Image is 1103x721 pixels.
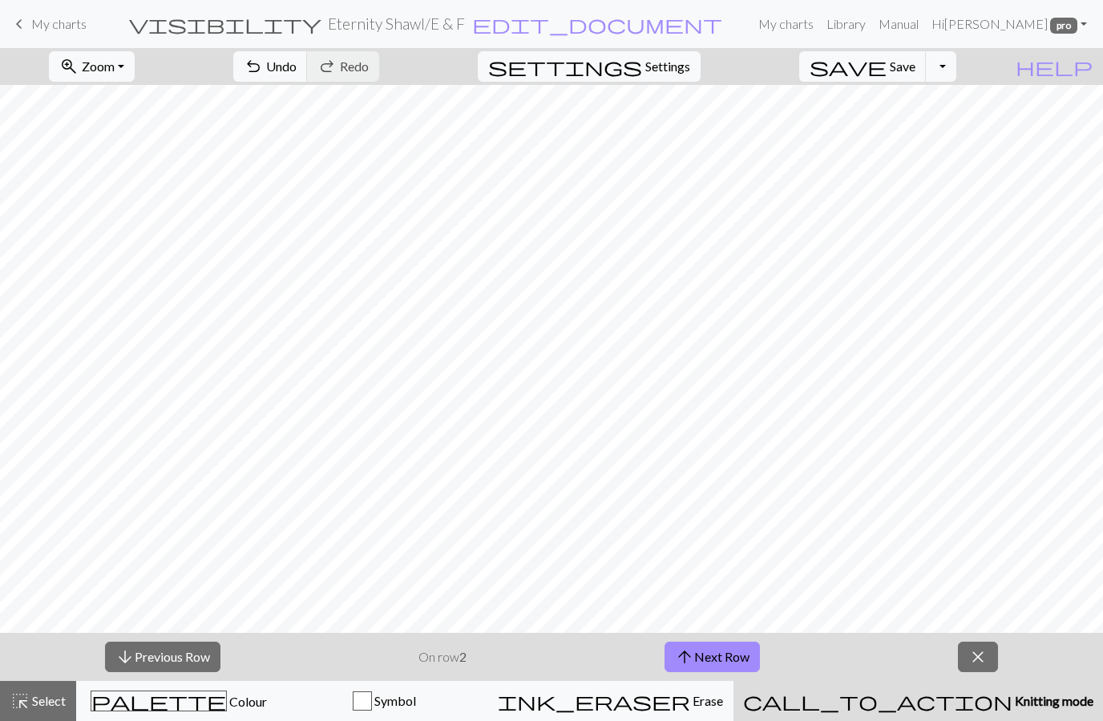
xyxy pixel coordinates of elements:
[105,642,220,672] button: Previous Row
[1012,693,1093,708] span: Knitting mode
[478,51,701,82] button: SettingsSettings
[498,690,690,712] span: ink_eraser
[752,8,820,40] a: My charts
[49,51,135,82] button: Zoom
[82,58,115,74] span: Zoom
[10,10,87,38] a: My charts
[328,14,465,33] h2: Eternity Shawl / E & F
[76,681,282,721] button: Colour
[129,13,321,35] span: visibility
[472,13,722,35] span: edit_document
[233,51,308,82] button: Undo
[91,690,226,712] span: palette
[488,57,642,76] i: Settings
[488,55,642,78] span: settings
[665,642,760,672] button: Next Row
[968,646,988,668] span: close
[227,694,267,709] span: Colour
[487,681,733,721] button: Erase
[372,693,416,708] span: Symbol
[925,8,1093,40] a: Hi[PERSON_NAME] pro
[10,13,29,35] span: keyboard_arrow_left
[872,8,925,40] a: Manual
[282,681,488,721] button: Symbol
[115,646,135,668] span: arrow_downward
[690,693,723,708] span: Erase
[799,51,927,82] button: Save
[459,649,467,664] strong: 2
[890,58,915,74] span: Save
[645,57,690,76] span: Settings
[10,690,30,712] span: highlight_alt
[1050,18,1077,34] span: pro
[810,55,887,78] span: save
[266,58,297,74] span: Undo
[743,690,1012,712] span: call_to_action
[820,8,872,40] a: Library
[30,693,66,708] span: Select
[244,55,263,78] span: undo
[418,647,467,667] p: On row
[31,16,87,31] span: My charts
[733,681,1103,721] button: Knitting mode
[59,55,79,78] span: zoom_in
[1016,55,1093,78] span: help
[675,646,694,668] span: arrow_upward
